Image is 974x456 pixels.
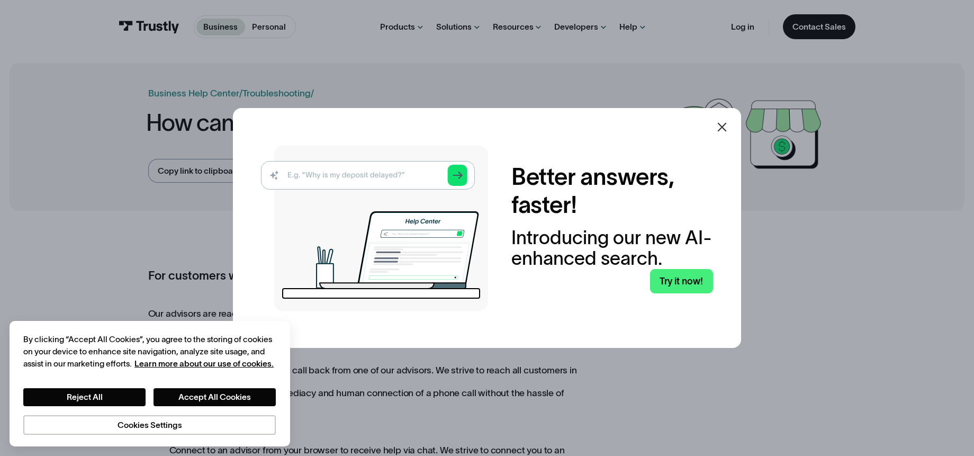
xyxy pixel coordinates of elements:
[23,333,276,435] div: Privacy
[511,228,713,269] div: Introducing our new AI-enhanced search.
[650,269,713,293] a: Try it now!
[23,415,276,435] button: Cookies Settings
[23,388,146,406] button: Reject All
[23,333,276,370] div: By clicking “Accept All Cookies”, you agree to the storing of cookies on your device to enhance s...
[134,359,274,368] a: More information about your privacy, opens in a new tab
[154,388,276,406] button: Accept All Cookies
[10,321,290,446] div: Cookie banner
[511,163,713,219] h2: Better answers, faster!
